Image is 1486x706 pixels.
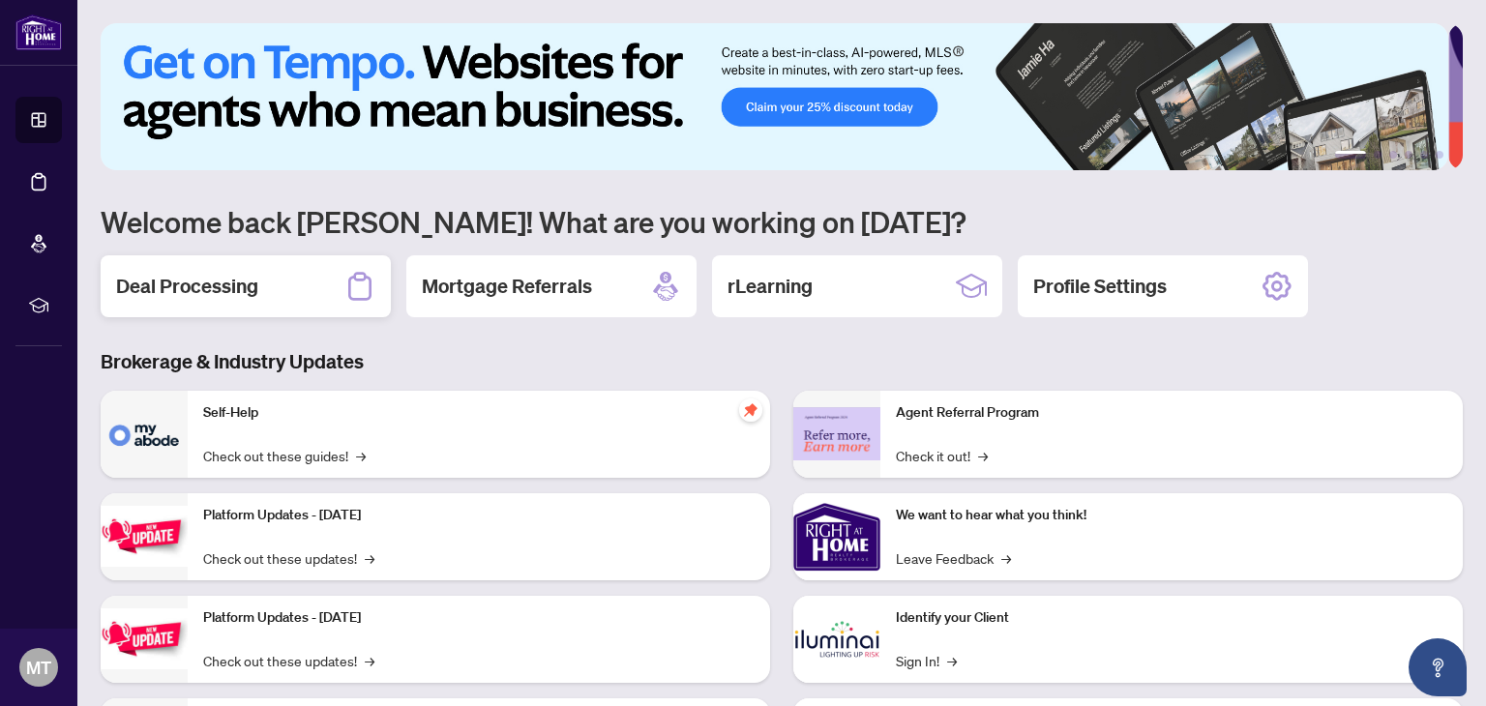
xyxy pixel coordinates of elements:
img: We want to hear what you think! [793,493,880,580]
img: logo [15,15,62,50]
p: Agent Referral Program [896,402,1447,424]
button: 1 [1335,151,1366,159]
a: Check out these updates!→ [203,650,374,671]
span: → [1001,547,1011,569]
span: → [365,650,374,671]
img: Self-Help [101,391,188,478]
span: → [365,547,374,569]
a: Check out these updates!→ [203,547,374,569]
a: Check out these guides!→ [203,445,366,466]
button: 3 [1389,151,1397,159]
p: We want to hear what you think! [896,505,1447,526]
span: pushpin [739,398,762,422]
button: 4 [1405,151,1412,159]
button: 2 [1374,151,1382,159]
img: Platform Updates - July 21, 2025 [101,506,188,567]
h1: Welcome back [PERSON_NAME]! What are you working on [DATE]? [101,203,1463,240]
a: Check it out!→ [896,445,988,466]
h2: rLearning [728,273,813,300]
p: Self-Help [203,402,755,424]
p: Platform Updates - [DATE] [203,505,755,526]
h2: Mortgage Referrals [422,273,592,300]
p: Identify your Client [896,607,1447,629]
button: Open asap [1409,638,1467,696]
span: MT [26,654,51,681]
span: → [947,650,957,671]
p: Platform Updates - [DATE] [203,607,755,629]
img: Slide 0 [101,23,1448,170]
img: Platform Updates - July 8, 2025 [101,608,188,669]
button: 6 [1436,151,1443,159]
h2: Deal Processing [116,273,258,300]
span: → [978,445,988,466]
button: 5 [1420,151,1428,159]
a: Sign In!→ [896,650,957,671]
img: Identify your Client [793,596,880,683]
span: → [356,445,366,466]
a: Leave Feedback→ [896,547,1011,569]
h3: Brokerage & Industry Updates [101,348,1463,375]
img: Agent Referral Program [793,407,880,460]
h2: Profile Settings [1033,273,1167,300]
